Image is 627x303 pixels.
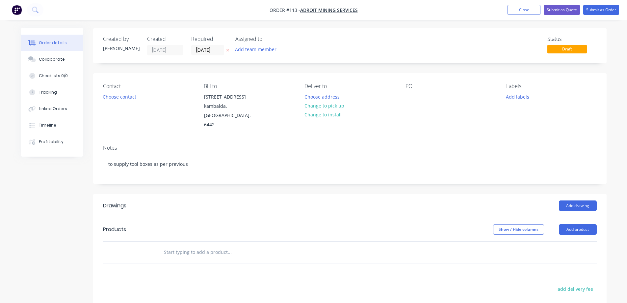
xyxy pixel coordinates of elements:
[235,36,301,42] div: Assigned to
[544,5,580,15] button: Submit as Quote
[39,89,57,95] div: Tracking
[503,92,533,101] button: Add labels
[12,5,22,15] img: Factory
[39,122,56,128] div: Timeline
[301,92,343,101] button: Choose address
[191,36,227,42] div: Required
[204,92,259,102] div: [STREET_ADDRESS]
[198,92,264,130] div: [STREET_ADDRESS]kambalda, [GEOGRAPHIC_DATA], 6442
[103,36,139,42] div: Created by
[21,68,83,84] button: Checklists 0/0
[231,45,280,54] button: Add team member
[103,202,126,210] div: Drawings
[103,226,126,233] div: Products
[21,117,83,134] button: Timeline
[559,200,597,211] button: Add drawing
[204,83,294,89] div: Bill to
[103,145,597,151] div: Notes
[39,40,67,46] div: Order details
[559,224,597,235] button: Add product
[39,106,67,112] div: Linked Orders
[304,83,395,89] div: Deliver to
[39,73,68,79] div: Checklists 0/0
[554,285,597,293] button: add delivery fee
[21,35,83,51] button: Order details
[39,56,65,62] div: Collaborate
[103,45,139,52] div: [PERSON_NAME]
[103,154,597,174] div: to supply tool boxes as per previous
[21,84,83,101] button: Tracking
[508,5,540,15] button: Close
[147,36,183,42] div: Created
[270,7,300,13] span: Order #113 -
[300,7,358,13] a: Adroit mining services
[405,83,496,89] div: PO
[39,139,64,145] div: Profitability
[547,45,587,53] span: Draft
[204,102,259,129] div: kambalda, [GEOGRAPHIC_DATA], 6442
[493,224,544,235] button: Show / Hide columns
[164,246,295,259] input: Start typing to add a product...
[547,36,597,42] div: Status
[21,51,83,68] button: Collaborate
[583,5,619,15] button: Submit as Order
[301,110,345,119] button: Change to install
[301,101,348,110] button: Change to pick up
[21,134,83,150] button: Profitability
[99,92,140,101] button: Choose contact
[103,83,193,89] div: Contact
[506,83,596,89] div: Labels
[21,101,83,117] button: Linked Orders
[235,45,280,54] button: Add team member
